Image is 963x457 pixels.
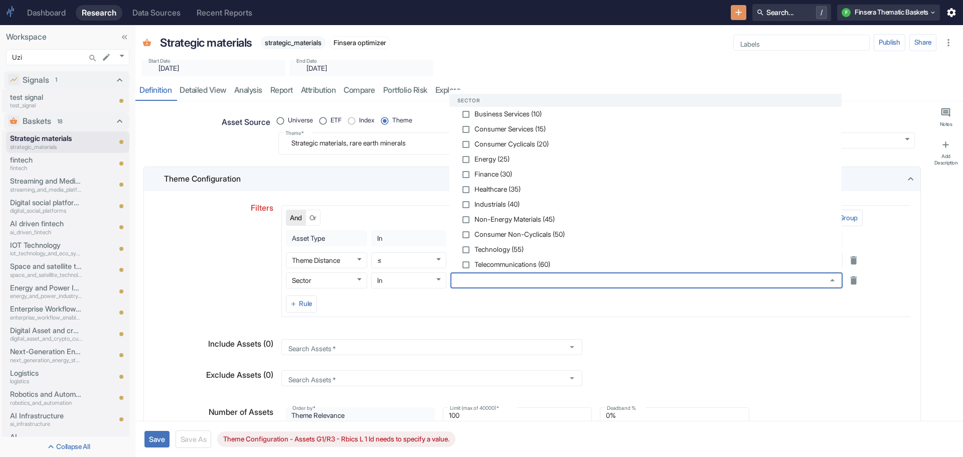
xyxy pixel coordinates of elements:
[474,201,520,208] span: Industrials (40)
[126,5,187,21] a: Data Sources
[837,5,940,21] button: FFinsera Thematic Baskets
[10,356,82,365] p: next_generation_energy_storage_and_electrification_technologies
[10,389,82,407] a: Robotics and Automationrobotics_and_automation
[933,153,959,166] div: Add Description
[331,116,342,125] span: ETF
[10,325,82,336] p: Digital Asset and crypto currency mining
[148,57,171,65] label: Start Date
[10,314,82,322] p: enterprise_workflow_enablement_platforms
[160,34,252,51] p: Strategic materials
[10,240,82,258] a: IOT Technologyiot_technology_and_eco_system
[340,80,379,101] a: compare
[10,155,82,166] p: fintech
[10,292,82,300] p: energy_and_power_industry_services_
[164,173,241,185] p: Theme Configuration
[10,282,82,300] a: Energy and Power Industry Servicesenergy_and_power_industry_services_
[251,202,273,214] p: Filters
[474,141,549,148] span: Consumer Cyclicals (20)
[10,133,82,151] a: Strategic materialsstrategic_materials
[297,80,340,101] a: attribution
[86,51,100,65] button: Search...
[474,246,524,253] span: Technology (55)
[10,431,82,449] a: AIai
[10,240,82,251] p: IOT Technology
[10,261,82,279] a: Space and satellite technologyspace_and_satellite_technology
[474,171,512,178] span: Finance (30)
[371,230,446,246] div: In
[4,71,129,89] div: Signals1
[21,5,72,21] a: Dashboard
[10,207,82,215] p: digital_social_platforms
[296,57,317,65] label: End Date
[142,39,151,49] span: Basket
[10,399,82,407] p: robotics_and_automation
[10,410,82,421] p: AI Infrastructure
[371,272,446,288] div: In
[10,335,82,343] p: digital_asset_and_crypto_currency_mining
[23,74,49,86] p: Signals
[566,372,579,385] button: Open
[10,303,82,315] p: Enterprise Workflow Enablement Platforms
[132,8,181,18] div: Data Sources
[10,197,82,215] a: Digital social platformsdigital_social_platforms
[285,129,304,137] label: Theme
[607,404,636,412] label: Deadband %
[431,80,465,101] a: Explore
[10,228,82,237] p: ai_driven_fintech
[752,4,831,21] button: Search.../
[450,404,499,412] label: Limit (max of 40000)
[285,136,588,150] textarea: Strategic materials, rare earth minerals
[10,176,82,187] p: Streaming and Media platforms
[330,39,390,47] span: Finsera optimizer
[731,5,746,21] button: New Resource
[152,62,266,74] input: yyyy-mm-dd
[286,210,306,226] button: And
[826,274,839,287] button: Close
[371,252,446,268] div: ≤
[10,92,82,103] p: test signal
[157,32,255,54] div: Strategic materials
[10,218,82,236] a: AI driven fintechai_driven_fintech
[286,230,367,246] div: Asset Type
[144,431,170,447] button: Save
[10,303,82,322] a: Enterprise Workflow Enablement Platformsenterprise_workflow_enablement_platforms
[2,439,133,455] button: Collapse All
[54,117,66,126] span: 18
[209,406,273,418] p: Number of Assets
[10,346,82,357] p: Next-Generation Energy Storage
[286,252,367,268] div: Theme Distance
[10,155,82,173] a: fintechfintech
[300,62,414,74] input: yyyy-mm-dd
[10,186,82,194] p: streaming_and_media_platforms
[10,101,82,110] p: test_signal
[278,113,420,128] div: position
[197,8,252,18] div: Recent Reports
[10,377,82,386] p: logistics
[931,103,961,131] button: Notes
[176,80,230,101] a: detailed view
[10,261,82,272] p: Space and satellite technology
[10,368,82,386] a: Logisticslogistics
[261,39,326,47] span: strategic_materials
[52,76,61,84] span: 1
[206,369,273,381] p: Exclude Assets (0)
[82,8,116,18] div: Research
[4,112,129,130] div: Baskets18
[10,133,82,144] p: Strategic materials
[10,176,82,194] a: Streaming and Media platformsstreaming_and_media_platforms
[10,164,82,173] p: fintech
[10,368,82,379] p: Logistics
[449,94,842,107] div: Sector
[230,80,266,101] a: analysis
[10,282,82,293] p: Energy and Power Industry Services
[222,116,270,128] p: Asset Source
[23,115,51,127] p: Baskets
[10,271,82,279] p: space_and_satellite_technology
[135,80,963,101] div: resource tabs
[286,272,367,288] div: Sector
[10,431,82,442] p: AI
[474,261,550,268] span: Telecommunications (60)
[474,231,565,238] span: Consumer Non-Cyclicals (50)
[27,8,66,18] div: Dashboard
[846,252,862,268] button: Delete rule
